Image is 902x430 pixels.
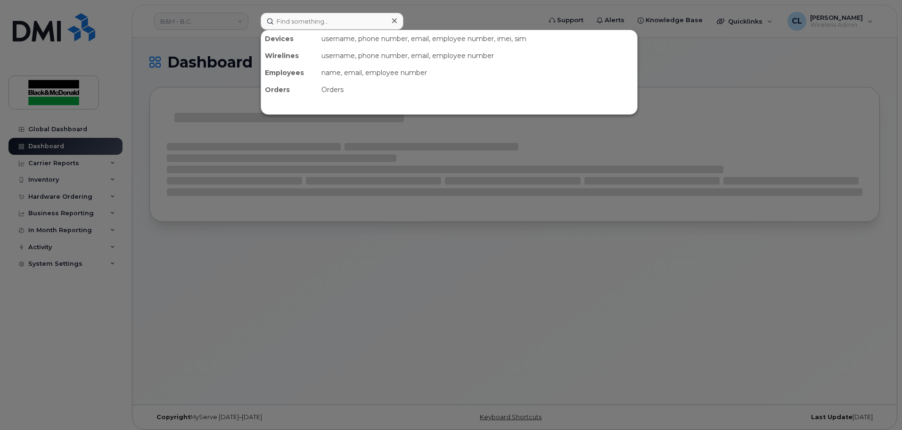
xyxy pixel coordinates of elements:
[318,30,637,47] div: username, phone number, email, employee number, imei, sim
[261,81,318,98] div: Orders
[318,81,637,98] div: Orders
[318,64,637,81] div: name, email, employee number
[261,47,318,64] div: Wirelines
[261,64,318,81] div: Employees
[318,47,637,64] div: username, phone number, email, employee number
[261,30,318,47] div: Devices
